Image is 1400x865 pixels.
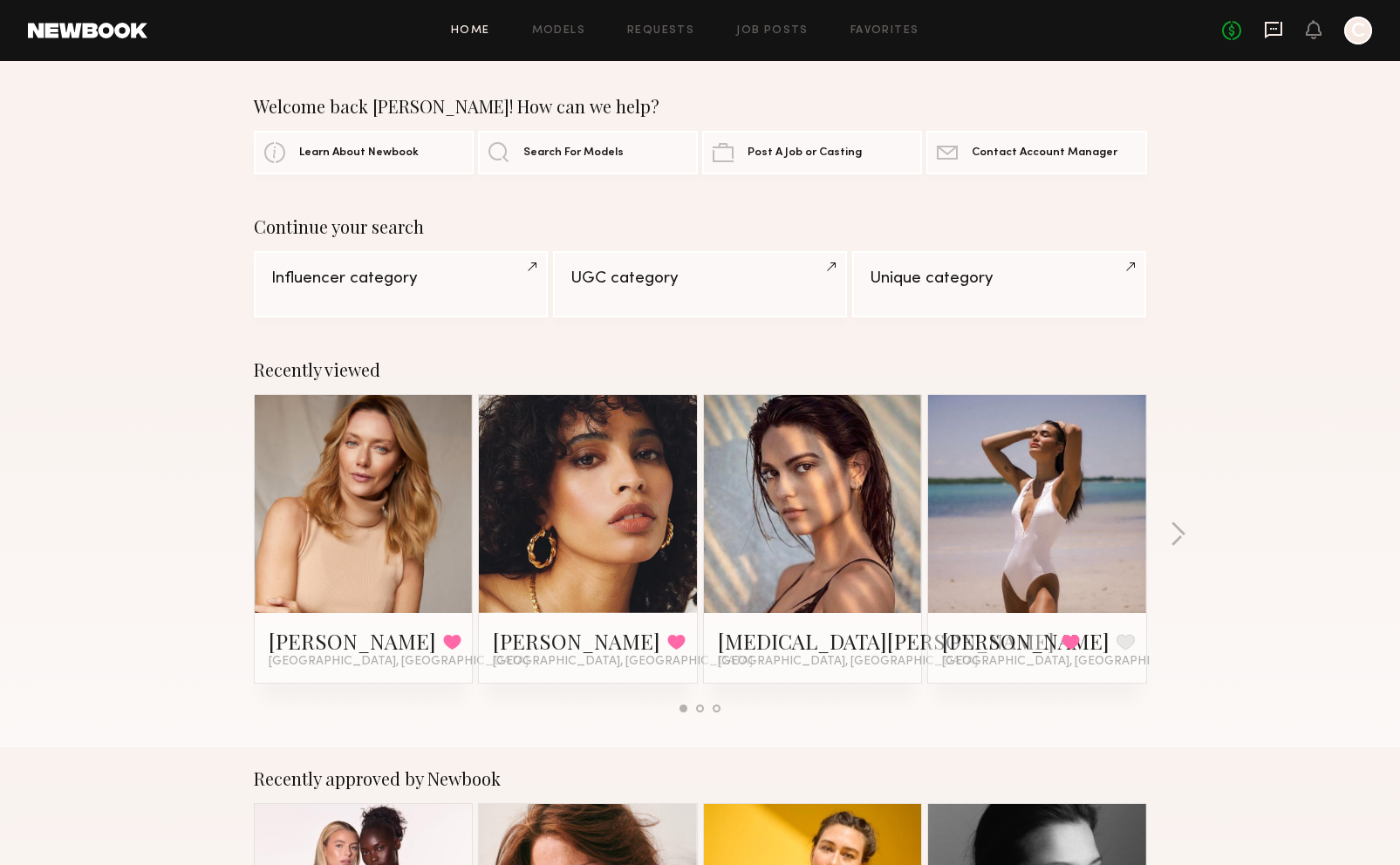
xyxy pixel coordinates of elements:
[254,96,1147,117] div: Welcome back [PERSON_NAME]! How can we help?
[570,270,830,287] div: UGC category
[271,270,530,287] div: Influencer category
[493,627,660,655] a: [PERSON_NAME]
[493,655,753,669] span: [GEOGRAPHIC_DATA], [GEOGRAPHIC_DATA]
[254,131,474,174] a: Learn About Newbook
[523,147,624,159] span: Search For Models
[852,251,1146,317] a: Unique category
[269,655,529,669] span: [GEOGRAPHIC_DATA], [GEOGRAPHIC_DATA]
[451,25,490,37] a: Home
[972,147,1117,159] span: Contact Account Manager
[269,627,436,655] a: [PERSON_NAME]
[254,359,1147,380] div: Recently viewed
[299,147,419,159] span: Learn About Newbook
[532,25,585,37] a: Models
[1344,17,1372,44] a: C
[478,131,698,174] a: Search For Models
[718,655,978,669] span: [GEOGRAPHIC_DATA], [GEOGRAPHIC_DATA]
[254,216,1147,237] div: Continue your search
[702,131,922,174] a: Post A Job or Casting
[553,251,847,317] a: UGC category
[870,270,1129,287] div: Unique category
[748,147,862,159] span: Post A Job or Casting
[254,251,548,317] a: Influencer category
[718,627,1055,655] a: [MEDICAL_DATA][PERSON_NAME]
[850,25,919,37] a: Favorites
[627,25,694,37] a: Requests
[926,131,1146,174] a: Contact Account Manager
[254,768,1147,789] div: Recently approved by Newbook
[942,627,1110,655] a: [PERSON_NAME]
[942,655,1202,669] span: [GEOGRAPHIC_DATA], [GEOGRAPHIC_DATA]
[736,25,809,37] a: Job Posts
